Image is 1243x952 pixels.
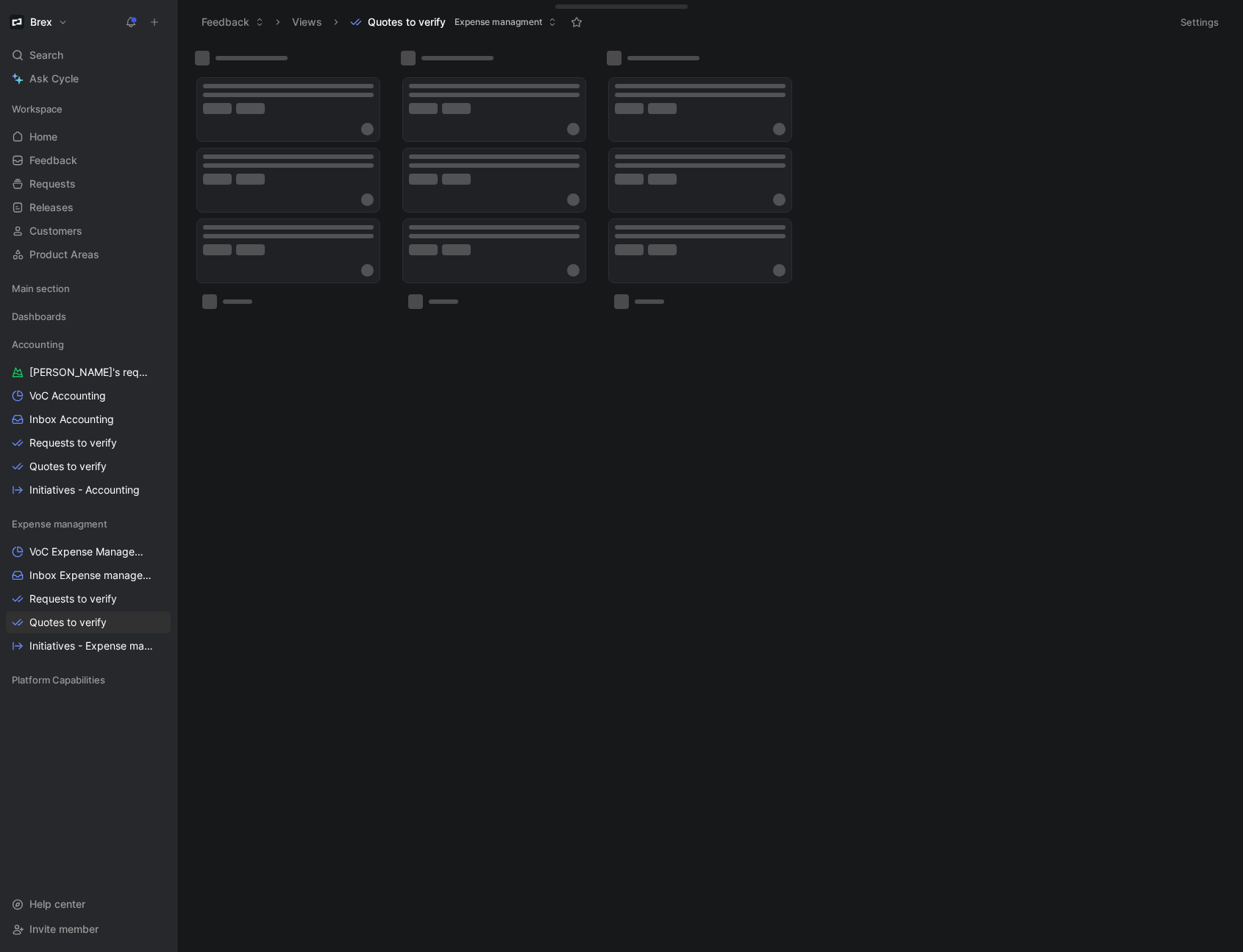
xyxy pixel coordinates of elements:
[29,46,63,64] span: Search
[6,361,171,383] a: [PERSON_NAME]'s requests
[6,564,171,586] a: Inbox Expense management
[6,669,171,695] div: Platform Capabilities
[6,513,171,657] div: Expense managmentVoC Expense ManagementInbox Expense managementRequests to verifyQuotes to verify...
[29,224,82,238] span: Customers
[29,898,85,910] span: Help center
[6,432,171,454] a: Requests to verify
[1174,12,1225,32] button: Settings
[12,309,66,324] span: Dashboards
[6,513,171,535] div: Expense managment
[6,196,171,219] a: Releases
[6,244,171,266] a: Product Areas
[29,615,107,630] span: Quotes to verify
[6,455,171,477] a: Quotes to verify
[29,129,57,144] span: Home
[29,483,140,497] span: Initiatives - Accounting
[29,153,77,168] span: Feedback
[6,173,171,195] a: Requests
[29,365,152,380] span: [PERSON_NAME]'s requests
[6,611,171,633] a: Quotes to verify
[455,15,542,29] span: Expense managment
[368,15,446,29] span: Quotes to verify
[6,277,171,304] div: Main section
[29,639,154,653] span: Initiatives - Expense management
[12,672,105,687] span: Platform Capabilities
[6,305,171,327] div: Dashboards
[12,102,63,116] span: Workspace
[6,44,171,66] div: Search
[29,412,114,427] span: Inbox Accounting
[6,333,171,501] div: Accounting[PERSON_NAME]'s requestsVoC AccountingInbox AccountingRequests to verifyQuotes to verif...
[29,459,107,474] span: Quotes to verify
[6,68,171,90] a: Ask Cycle
[12,337,64,352] span: Accounting
[29,177,76,191] span: Requests
[29,200,74,215] span: Releases
[29,592,117,606] span: Requests to verify
[12,281,70,296] span: Main section
[6,479,171,501] a: Initiatives - Accounting
[6,588,171,610] a: Requests to verify
[6,541,171,563] a: VoC Expense Management
[6,408,171,430] a: Inbox Accounting
[12,516,107,531] span: Expense managment
[195,11,271,33] button: Feedback
[6,893,171,915] div: Help center
[6,669,171,691] div: Platform Capabilities
[285,11,329,33] button: Views
[6,333,171,355] div: Accounting
[6,220,171,242] a: Customers
[30,15,52,29] h1: Brex
[29,923,99,935] span: Invite member
[6,635,171,657] a: Initiatives - Expense management
[29,544,151,559] span: VoC Expense Management
[6,277,171,299] div: Main section
[10,15,24,29] img: Brex
[6,98,171,120] div: Workspace
[6,149,171,171] a: Feedback
[6,126,171,148] a: Home
[29,436,117,450] span: Requests to verify
[29,70,79,88] span: Ask Cycle
[29,247,99,262] span: Product Areas
[29,568,152,583] span: Inbox Expense management
[6,12,71,32] button: BrexBrex
[6,918,171,940] div: Invite member
[6,305,171,332] div: Dashboards
[343,11,563,33] button: Quotes to verifyExpense managment
[6,385,171,407] a: VoC Accounting
[29,388,106,403] span: VoC Accounting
